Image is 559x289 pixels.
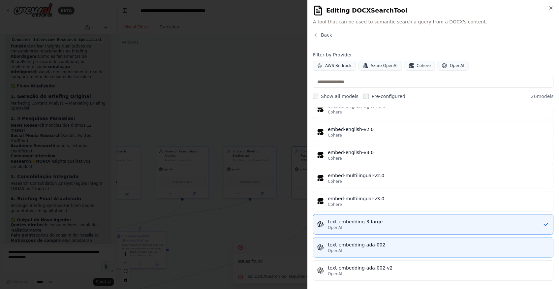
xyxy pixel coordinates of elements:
[328,172,549,179] div: embed-multilingual-v2.0
[328,225,342,230] span: OpenAI
[313,191,554,211] button: embed-multilingual-v3.0Cohere
[313,260,554,281] button: text-embedding-ada-002-v2OpenAI
[328,271,342,276] span: OpenAI
[328,149,549,156] div: embed-english-v3.0
[313,99,554,119] button: embed-english-light-v3.0Cohere
[313,18,554,25] span: A tool that can be used to semantic search a query from a DOCX's content.
[313,32,332,38] button: Back
[328,110,342,115] span: Cohere
[313,145,554,165] button: embed-english-v3.0Cohere
[313,51,554,58] h4: Filter by Provider
[364,94,369,99] input: Pre-configured
[328,179,342,184] span: Cohere
[371,63,398,68] span: Azure OpenAI
[321,32,332,38] span: Back
[313,61,356,71] button: AWS Bedrock
[328,265,549,271] div: text-embedding-ada-002-v2
[328,156,342,161] span: Cohere
[328,133,342,138] span: Cohere
[325,63,352,68] span: AWS Bedrock
[328,248,342,253] span: OpenAI
[328,195,549,202] div: embed-multilingual-v3.0
[438,61,469,71] button: OpenAI
[313,94,318,99] input: Show all models
[450,63,464,68] span: OpenAI
[328,126,549,133] div: embed-english-v2.0
[417,63,431,68] span: Cohere
[313,214,554,235] button: text-embedding-3-largeOpenAI
[405,61,435,71] button: Cohere
[328,218,543,225] div: text-embedding-3-large
[313,93,358,100] label: Show all models
[358,61,402,71] button: Azure OpenAI
[313,122,554,142] button: embed-english-v2.0Cohere
[313,5,324,16] img: DOCXSearchTool
[328,241,549,248] div: text-embedding-ada-002
[313,168,554,188] button: embed-multilingual-v2.0Cohere
[313,237,554,258] button: text-embedding-ada-002OpenAI
[531,93,554,100] span: 26 models
[328,202,342,207] span: Cohere
[313,5,554,16] h2: Editing DOCXSearchTool
[364,93,405,100] label: Pre-configured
